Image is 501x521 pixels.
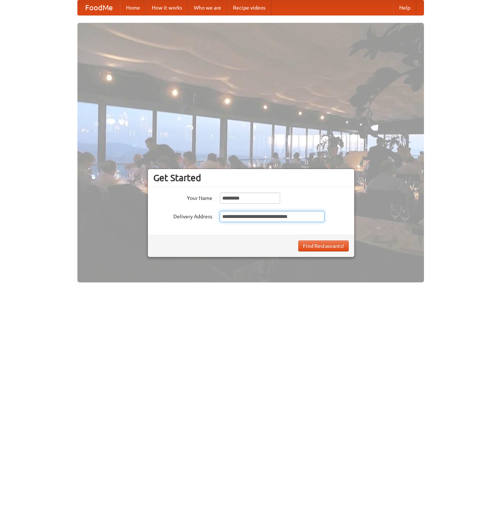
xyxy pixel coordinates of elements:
label: Delivery Address [153,211,212,220]
a: How it works [146,0,188,15]
label: Your Name [153,193,212,202]
a: Who we are [188,0,227,15]
a: FoodMe [78,0,120,15]
a: Help [393,0,416,15]
a: Home [120,0,146,15]
a: Recipe videos [227,0,271,15]
h3: Get Started [153,172,349,183]
button: Find Restaurants! [298,240,349,251]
